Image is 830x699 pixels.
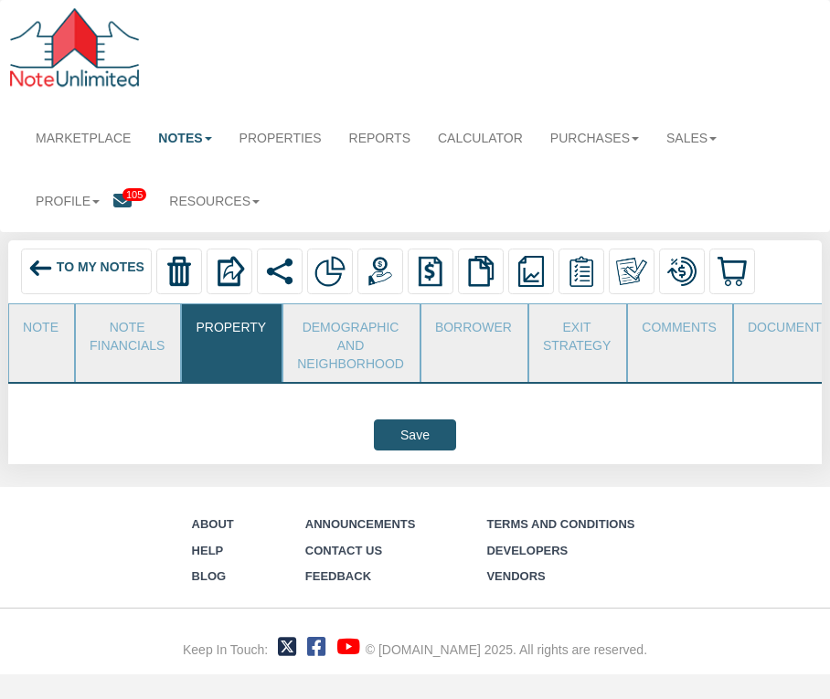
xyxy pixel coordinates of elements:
[113,181,155,224] a: 105
[529,304,624,364] a: Exit Strategy
[566,256,597,287] img: serviceOrders.png
[365,256,396,287] img: payment.png
[366,641,647,659] div: © [DOMAIN_NAME] 2025. All rights are reserved.
[122,188,146,201] span: 105
[465,256,496,287] img: copy.png
[183,641,268,659] div: Keep In Touch:
[314,256,346,287] img: partial.png
[155,181,273,221] a: Resources
[335,118,424,158] a: Reports
[283,304,418,382] a: Demographic and Neighborhood
[486,517,634,531] a: Terms and Conditions
[144,118,225,158] a: Notes
[421,304,526,350] a: Borrower
[214,256,245,287] img: export.svg
[192,569,227,583] a: Blog
[717,256,748,287] img: buy.svg
[76,304,178,364] a: Note Financials
[57,259,144,274] span: To My Notes
[628,304,730,350] a: Comments
[305,517,416,531] a: Announcements
[537,118,653,158] a: Purchases
[22,181,113,221] a: Profile
[264,256,295,287] img: share.svg
[305,569,371,583] a: Feedback
[192,544,224,557] a: Help
[486,544,568,557] a: Developers
[182,304,280,350] a: Property
[415,256,446,287] img: history.png
[653,118,730,158] a: Sales
[226,118,335,158] a: Properties
[666,256,697,287] img: loan_mod.png
[192,517,234,531] a: About
[164,256,195,287] img: trash.png
[22,118,144,158] a: Marketplace
[305,544,382,557] a: Contact Us
[28,256,53,281] img: back_arrow_left_icon.svg
[616,256,647,287] img: make_own.png
[486,569,545,583] a: Vendors
[374,419,456,450] input: Save
[9,304,72,350] a: Note
[424,118,537,158] a: Calculator
[516,256,547,287] img: reports.png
